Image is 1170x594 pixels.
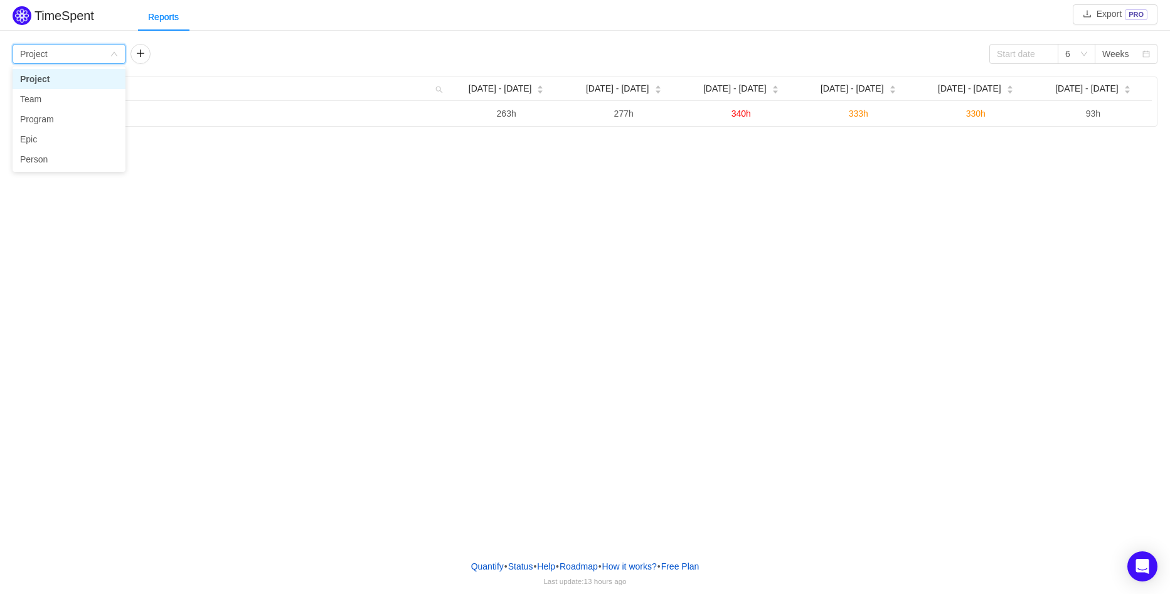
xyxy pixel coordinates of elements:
div: 6 [1065,45,1070,63]
i: icon: caret-up [1006,84,1013,88]
span: [DATE] - [DATE] [1055,82,1119,95]
div: Sort [772,83,779,92]
span: 330h [966,109,986,119]
i: icon: caret-down [1006,88,1013,92]
div: Open Intercom Messenger [1127,551,1157,581]
span: 333h [849,109,868,119]
i: icon: caret-down [537,88,544,92]
i: icon: caret-up [772,84,779,88]
div: Sort [536,83,544,92]
span: 277h [614,109,634,119]
span: • [533,561,536,571]
span: • [504,561,508,571]
span: 13 hours ago [584,577,627,585]
li: Epic [13,129,125,149]
i: icon: caret-up [654,84,661,88]
span: [DATE] - [DATE] [703,82,767,95]
div: Reports [138,3,189,31]
span: [DATE] - [DATE] [938,82,1001,95]
span: • [657,561,661,571]
li: Person [13,149,125,169]
span: [DATE] - [DATE] [821,82,884,95]
i: icon: caret-down [889,88,896,92]
button: Free Plan [661,557,700,576]
img: Quantify logo [13,6,31,25]
div: Sort [654,83,662,92]
i: icon: caret-up [537,84,544,88]
i: icon: caret-down [772,88,779,92]
span: • [598,561,602,571]
i: icon: search [430,77,448,100]
span: [DATE] - [DATE] [469,82,532,95]
li: Program [13,109,125,129]
h2: TimeSpent [35,9,94,23]
li: Team [13,89,125,109]
i: icon: caret-down [654,88,661,92]
div: Sort [1006,83,1014,92]
i: icon: down [110,50,118,59]
div: Weeks [1102,45,1129,63]
span: 263h [497,109,516,119]
div: Sort [1124,83,1131,92]
a: Roadmap [559,557,598,576]
a: Help [536,557,556,576]
span: [DATE] - [DATE] [586,82,649,95]
input: Start date [989,44,1058,64]
button: icon: downloadExportPRO [1073,4,1157,24]
li: Project [13,69,125,89]
i: icon: caret-down [1124,88,1130,92]
i: icon: down [1080,50,1088,59]
a: Status [508,557,534,576]
button: How it works? [602,557,657,576]
i: icon: caret-up [1124,84,1130,88]
i: icon: calendar [1142,50,1150,59]
div: Project [20,45,48,63]
span: 340h [731,109,751,119]
button: icon: plus [130,44,151,64]
span: 93h [1086,109,1100,119]
i: icon: caret-up [889,84,896,88]
span: • [556,561,559,571]
a: Quantify [471,557,504,576]
div: Sort [889,83,896,92]
span: Last update: [543,577,626,585]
